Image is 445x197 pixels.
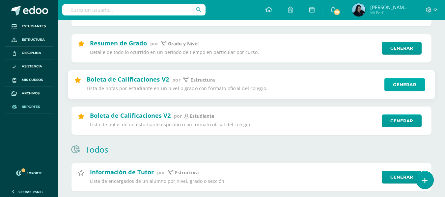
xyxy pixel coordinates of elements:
a: Archivos [5,87,53,100]
span: Asistencia [22,64,42,69]
span: Estudiantes [22,24,46,29]
h2: Boleta de Calificaciones V2 [87,75,169,83]
a: Mis cursos [5,73,53,87]
span: 55 [333,9,341,16]
p: Lista de encargados de un alumno por nivel, grado o sección. [90,178,377,184]
a: Generar [382,114,422,127]
a: Generar [382,171,422,184]
a: Soporte [8,164,50,180]
span: por [157,169,165,176]
span: Archivos [22,91,40,96]
span: por [174,113,182,119]
p: Detalle de todo lo ocurrido en un período de tiempo en particular por curso. [90,49,377,55]
span: Disciplina [22,50,41,56]
span: por [172,77,180,83]
a: Estructura [5,33,53,47]
h1: Todos [85,144,108,155]
p: Estructura [190,77,214,83]
span: Soporte [27,171,42,175]
span: Estructura [22,37,45,42]
h2: Resumen de Grado [90,39,147,47]
a: Asistencia [5,60,53,73]
p: Grado y Nivel [168,41,199,47]
span: Mi Perfil [370,10,410,15]
span: Mis cursos [22,77,43,83]
a: Generar [382,42,422,55]
span: Cerrar panel [18,189,43,194]
input: Busca un usuario... [62,4,206,15]
span: por [150,40,158,47]
h2: Boleta de Calificaciones V2 [90,111,171,119]
a: Estudiantes [5,20,53,33]
p: estructura [175,170,199,176]
img: 7cb9ebd05b140000fdc9db502d26292e.png [352,3,365,16]
a: Generar [384,78,425,91]
a: Reportes [5,100,53,114]
a: Disciplina [5,47,53,60]
span: Reportes [22,104,40,110]
span: [PERSON_NAME][DATE] [370,4,410,11]
p: Lista de notas de un estudiante específico con formato oficial del colegio. [90,122,377,128]
p: Lista de notas por estudiante en un nivel o grado con formato oficial del colegio. [87,86,380,92]
h2: Información de Tutor [90,168,154,176]
p: estudiante [190,113,214,119]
